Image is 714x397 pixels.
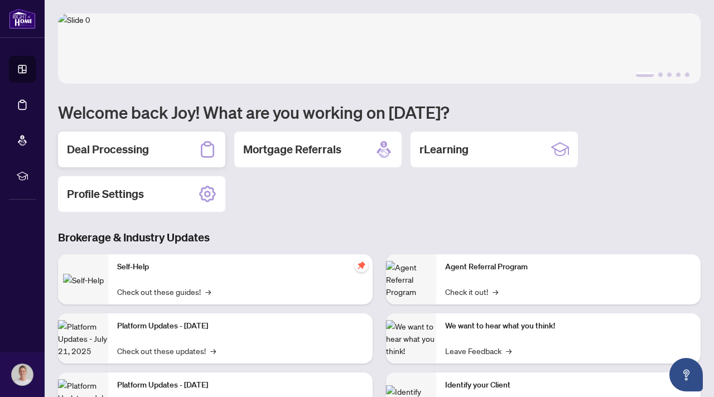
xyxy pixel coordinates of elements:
[117,379,364,391] p: Platform Updates - [DATE]
[117,261,364,273] p: Self-Help
[419,142,469,157] h2: rLearning
[12,364,33,385] img: Profile Icon
[117,345,216,357] a: Check out these updates!→
[58,230,701,245] h3: Brokerage & Industry Updates
[243,142,341,157] h2: Mortgage Referrals
[117,285,211,298] a: Check out these guides!→
[445,345,512,357] a: Leave Feedback→
[445,320,692,332] p: We want to hear what you think!
[493,285,498,298] span: →
[658,72,663,77] button: 2
[445,261,692,273] p: Agent Referral Program
[445,285,498,298] a: Check it out!→
[669,358,703,391] button: Open asap
[205,285,211,298] span: →
[117,320,364,332] p: Platform Updates - [DATE]
[67,142,149,157] h2: Deal Processing
[210,345,216,357] span: →
[445,379,692,391] p: Identify your Client
[667,72,672,77] button: 3
[386,261,436,298] img: Agent Referral Program
[386,320,436,357] img: We want to hear what you think!
[58,101,701,123] h1: Welcome back Joy! What are you working on [DATE]?
[9,8,36,29] img: logo
[67,186,144,202] h2: Profile Settings
[506,345,512,357] span: →
[63,274,104,286] img: Self-Help
[685,72,689,77] button: 5
[355,259,368,272] span: pushpin
[676,72,681,77] button: 4
[636,72,654,77] button: 1
[58,320,108,357] img: Platform Updates - July 21, 2025
[58,13,701,84] img: Slide 0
